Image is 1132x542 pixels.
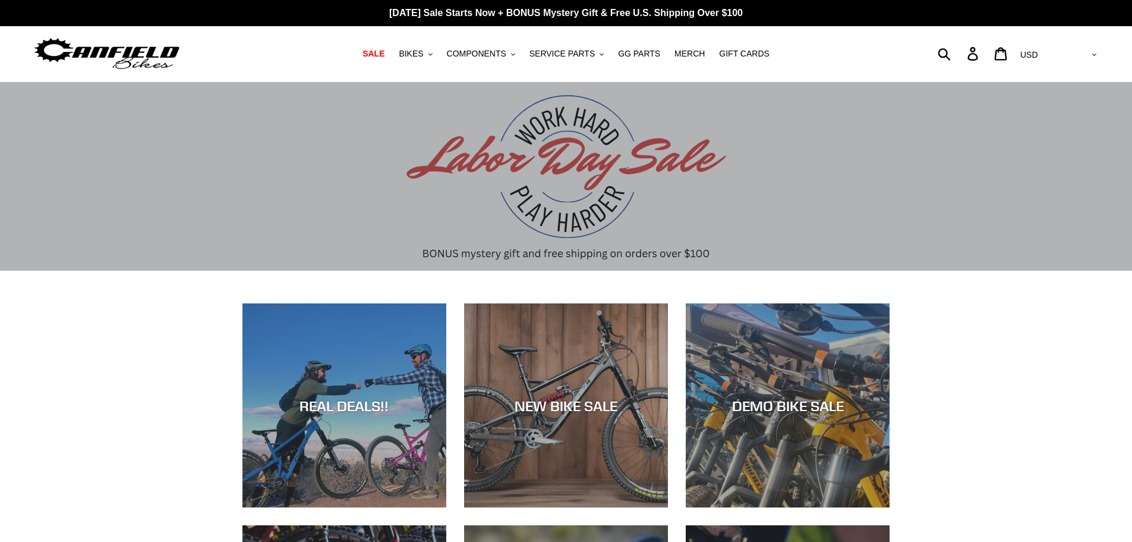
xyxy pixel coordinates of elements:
[464,303,668,507] a: NEW BIKE SALE
[669,46,711,62] a: MERCH
[447,49,506,59] span: COMPONENTS
[612,46,666,62] a: GG PARTS
[242,303,446,507] a: REAL DEALS!!
[441,46,521,62] button: COMPONENTS
[674,49,705,59] span: MERCH
[713,46,775,62] a: GIFT CARDS
[242,397,446,414] div: REAL DEALS!!
[686,303,890,507] a: DEMO BIKE SALE
[357,46,390,62] a: SALE
[33,35,181,73] img: Canfield Bikes
[464,397,668,414] div: NEW BIKE SALE
[529,49,595,59] span: SERVICE PARTS
[362,49,384,59] span: SALE
[944,40,975,67] input: Search
[393,46,438,62] button: BIKES
[719,49,770,59] span: GIFT CARDS
[399,49,423,59] span: BIKES
[618,49,660,59] span: GG PARTS
[686,397,890,414] div: DEMO BIKE SALE
[524,46,610,62] button: SERVICE PARTS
